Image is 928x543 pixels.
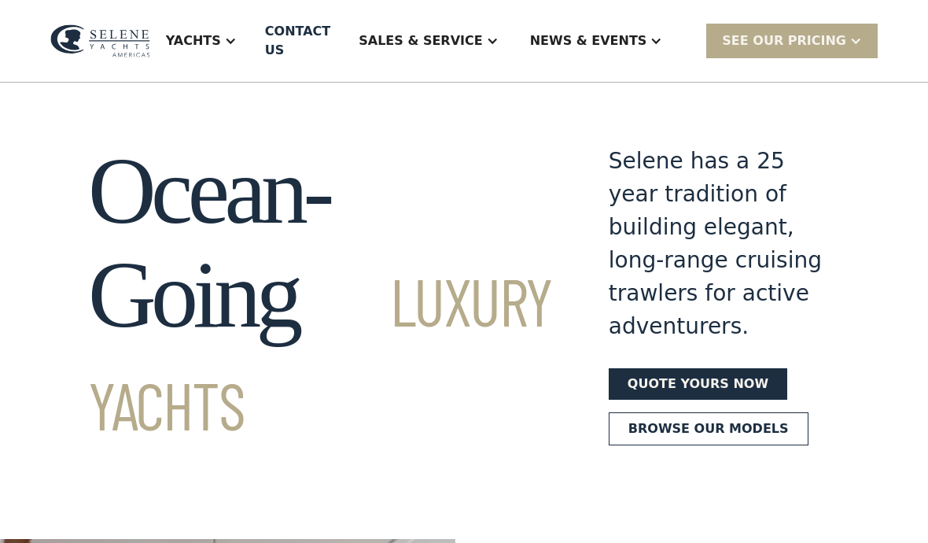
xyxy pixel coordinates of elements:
div: SEE Our Pricing [722,31,846,50]
img: logo [50,24,150,57]
a: Quote yours now [609,368,787,400]
div: SEE Our Pricing [706,24,878,57]
div: News & EVENTS [514,9,679,72]
div: Sales & Service [359,31,482,50]
a: Browse our models [609,412,808,445]
h1: Ocean-Going [88,139,552,451]
div: Yachts [166,31,221,50]
div: Selene has a 25 year tradition of building elegant, long-range cruising trawlers for active adven... [609,145,840,343]
div: Contact US [265,22,330,60]
span: Luxury Yachts [88,260,552,444]
div: News & EVENTS [530,31,647,50]
div: Sales & Service [343,9,514,72]
div: Yachts [150,9,252,72]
